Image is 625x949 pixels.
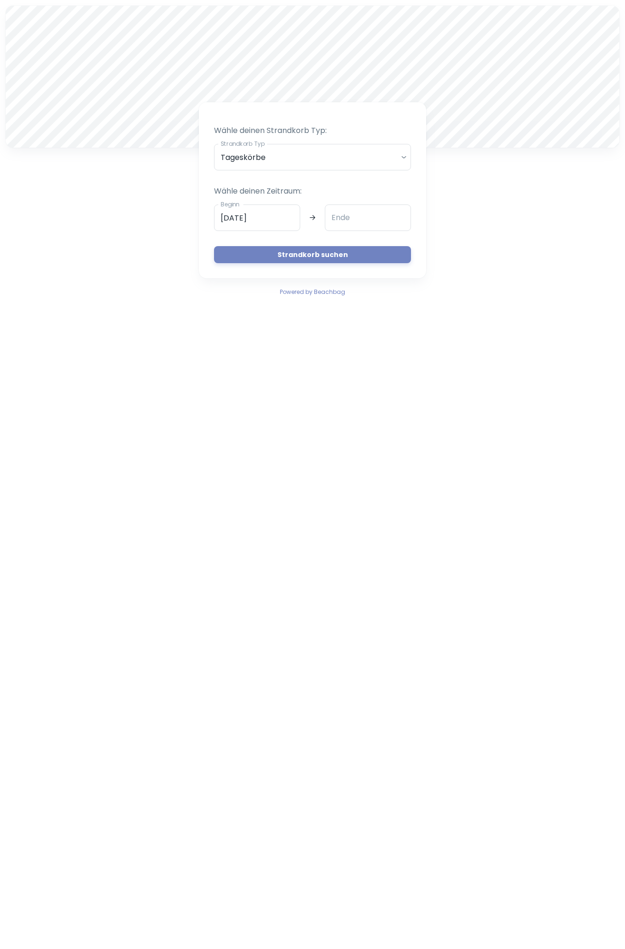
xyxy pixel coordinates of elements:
label: Beginn [221,200,240,208]
label: Strandkorb Typ [221,140,265,148]
p: Wähle deinen Zeitraum: [214,186,411,197]
input: dd.mm.yyyy [325,204,411,231]
div: Tageskörbe [214,144,411,170]
p: Wähle deinen Strandkorb Typ: [214,125,411,136]
input: dd.mm.yyyy [214,204,300,231]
